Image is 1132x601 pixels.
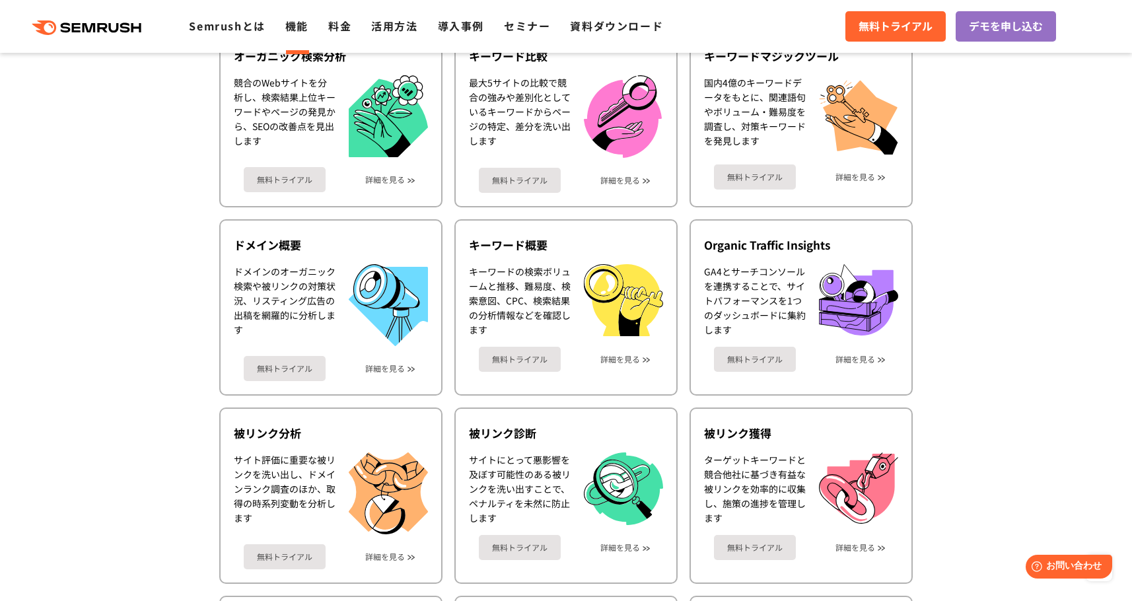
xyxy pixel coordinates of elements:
a: 導入事例 [438,18,484,34]
div: キーワード概要 [469,237,663,253]
div: 被リンク分析 [234,425,428,441]
span: 無料トライアル [859,18,933,35]
iframe: Help widget launcher [1014,549,1117,586]
div: 競合のWebサイトを分析し、検索結果上位キーワードやページの発見から、SEOの改善点を見出します [234,75,336,158]
a: 無料トライアル [244,167,326,192]
div: サイト評価に重要な被リンクを洗い出し、ドメインランク調査のほか、取得の時系列変動を分析します [234,452,336,534]
img: キーワード概要 [584,264,663,336]
a: 料金 [328,18,351,34]
div: GA4とサーチコンソールを連携することで、サイトパフォーマンスを1つのダッシュボードに集約します [704,264,806,337]
img: ドメイン概要 [349,264,428,346]
div: Organic Traffic Insights [704,237,898,253]
div: 国内4億のキーワードデータをもとに、関連語句やボリューム・難易度を調査し、対策キーワードを発見します [704,75,806,155]
a: 詳細を見る [600,176,640,185]
img: 被リンク獲得 [819,452,898,524]
div: 最大5サイトの比較で競合の強みや差別化としているキーワードからページの特定、差分を洗い出します [469,75,571,158]
img: キーワードマジックツール [819,75,898,155]
a: 詳細を見る [365,552,405,561]
a: 詳細を見る [835,355,875,364]
div: キーワードマジックツール [704,48,898,64]
div: キーワードの検索ボリュームと推移、難易度、検索意図、CPC、検索結果の分析情報などを確認します [469,264,571,337]
div: キーワード比較 [469,48,663,64]
div: ドメイン概要 [234,237,428,253]
a: 詳細を見る [600,543,640,552]
div: ドメインのオーガニック検索や被リンクの対策状況、リスティング広告の出稿を網羅的に分析します [234,264,336,346]
span: デモを申し込む [969,18,1043,35]
a: 無料トライアル [714,164,796,190]
img: Organic Traffic Insights [819,264,898,336]
a: 詳細を見る [600,355,640,364]
img: 被リンク分析 [349,452,428,534]
div: ターゲットキーワードと競合他社に基づき有益な被リンクを効率的に収集し、施策の進捗を管理します [704,452,806,525]
div: 被リンク獲得 [704,425,898,441]
a: 詳細を見る [835,172,875,182]
img: キーワード比較 [584,75,662,158]
a: セミナー [504,18,550,34]
a: 詳細を見る [835,543,875,552]
a: 資料ダウンロード [570,18,663,34]
a: 無料トライアル [479,168,561,193]
a: Semrushとは [189,18,265,34]
div: サイトにとって悪影響を及ぼす可能性のある被リンクを洗い出すことで、ペナルティを未然に防止します [469,452,571,526]
img: 被リンク診断 [584,452,663,526]
img: オーガニック検索分析 [349,75,428,158]
a: 詳細を見る [365,364,405,373]
a: 詳細を見る [365,175,405,184]
a: デモを申し込む [956,11,1056,42]
a: 無料トライアル [845,11,946,42]
a: 無料トライアル [479,535,561,560]
a: 機能 [285,18,308,34]
a: 無料トライアル [479,347,561,372]
a: 無料トライアル [244,544,326,569]
a: 無料トライアル [714,535,796,560]
a: 活用方法 [371,18,417,34]
div: 被リンク診断 [469,425,663,441]
a: 無料トライアル [714,347,796,372]
a: 無料トライアル [244,356,326,381]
